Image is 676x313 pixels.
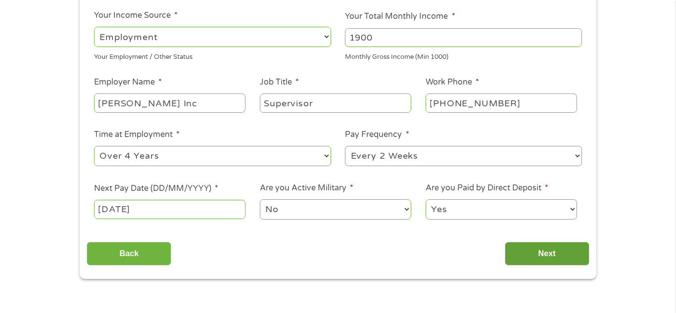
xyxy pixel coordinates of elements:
[426,93,577,112] input: (231) 754-4010
[94,130,180,140] label: Time at Employment
[345,49,582,62] div: Monthly Gross Income (Min 1000)
[345,28,582,47] input: 1800
[94,200,245,219] input: Use the arrow keys to pick a date
[94,183,218,194] label: Next Pay Date (DD/MM/YYYY)
[94,49,331,62] div: Your Employment / Other Status
[260,93,411,112] input: Cashier
[260,77,299,88] label: Job Title
[94,77,162,88] label: Employer Name
[94,10,178,21] label: Your Income Source
[505,242,589,266] input: Next
[426,183,548,193] label: Are you Paid by Direct Deposit
[94,93,245,112] input: Walmart
[87,242,171,266] input: Back
[345,11,455,22] label: Your Total Monthly Income
[426,77,479,88] label: Work Phone
[345,130,409,140] label: Pay Frequency
[260,183,353,193] label: Are you Active Military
